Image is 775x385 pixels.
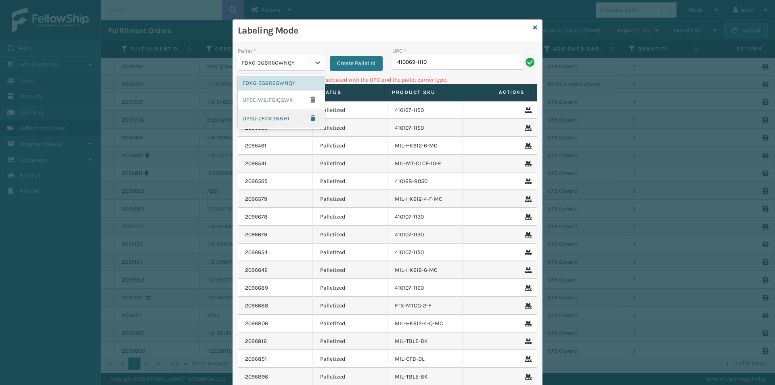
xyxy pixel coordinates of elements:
[245,248,268,257] a: 2096654
[245,195,267,203] a: 2096579
[242,59,311,67] div: FDXG-3G8R6GWNQY
[387,226,463,244] td: 410107-1130
[387,350,463,368] td: MIL-CFB-DL
[245,213,268,221] a: 2096678
[245,160,266,168] a: 2096541
[525,125,530,131] i: Remove From Pallet
[318,89,377,96] label: Status
[313,226,388,244] td: Palletized
[245,373,268,381] a: 2096896
[245,231,267,239] a: 2096679
[525,143,530,149] i: Remove From Pallet
[330,56,383,71] button: Create Pallet Id
[313,279,388,297] td: Palletized
[525,161,530,166] i: Remove From Pallet
[238,76,325,90] div: FDXG-3G8R6GWNQY
[387,244,463,261] td: 410107-1150
[387,137,463,155] td: MIL-HK612-6-MC
[238,90,325,109] div: UPSE-W2JFGIQGWR
[313,297,388,315] td: Palletized
[238,109,325,128] div: UPSG-ZF7IK3NNH1
[392,89,450,96] label: Product SKU
[313,173,388,190] td: Palletized
[313,244,388,261] td: Palletized
[387,297,463,315] td: FTX-MTCG-2-F
[525,285,530,291] i: Remove From Pallet
[461,86,530,99] span: Actions
[313,350,388,368] td: Palletized
[387,208,463,226] td: 410107-1130
[238,47,256,55] label: Pallet
[387,190,463,208] td: MIL-HK612-4-F-MC
[245,142,266,150] a: 2096461
[387,119,463,137] td: 410107-1150
[245,266,268,274] a: 2096642
[245,337,267,345] a: 2096816
[387,261,463,279] td: MIL-HK612-6-MC
[525,321,530,326] i: Remove From Pallet
[313,101,388,119] td: Palletized
[313,261,388,279] td: Palletized
[525,339,530,344] i: Remove From Pallet
[245,284,268,292] a: 2096689
[238,76,537,84] p: Can't find any fulfillment orders associated with the UPC and the pallet carrier type.
[245,320,268,328] a: 2096806
[245,355,267,363] a: 2096851
[525,214,530,220] i: Remove From Pallet
[313,208,388,226] td: Palletized
[525,267,530,273] i: Remove From Pallet
[525,196,530,202] i: Remove From Pallet
[313,315,388,332] td: Palletized
[387,101,463,119] td: 410167-1150
[387,315,463,332] td: MIL-HK612-4-Q-MC
[392,47,406,55] label: UPC
[313,190,388,208] td: Palletized
[387,173,463,190] td: 410168-8050
[387,332,463,350] td: MIL-TBLE-BK
[525,374,530,380] i: Remove From Pallet
[245,177,268,185] a: 2096565
[525,250,530,255] i: Remove From Pallet
[313,155,388,173] td: Palletized
[525,356,530,362] i: Remove From Pallet
[387,155,463,173] td: MIL-MT-CLCF-10-F
[313,137,388,155] td: Palletized
[313,119,388,137] td: Palletized
[525,232,530,238] i: Remove From Pallet
[525,179,530,184] i: Remove From Pallet
[525,303,530,309] i: Remove From Pallet
[245,302,268,310] a: 2096688
[387,279,463,297] td: 410107-1160
[525,107,530,113] i: Remove From Pallet
[238,25,530,37] h3: Labeling Mode
[313,332,388,350] td: Palletized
